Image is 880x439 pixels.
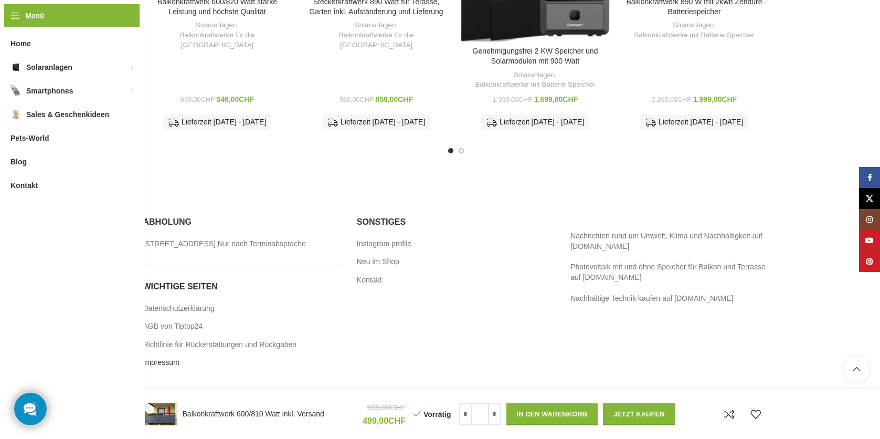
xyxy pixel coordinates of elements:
[570,263,766,281] a: Photovoltaik mit und ohne Speicher für Balkon und Terrasse auf [DOMAIN_NAME]
[340,96,373,103] bdi: 930,00
[10,176,38,195] span: Kontakt
[216,95,254,103] bdi: 549,00
[239,95,254,103] span: CHF
[10,34,31,53] span: Home
[143,321,204,332] a: AGB von Tiptop24
[677,96,691,103] span: CHF
[357,239,412,249] a: Instagram profile
[308,20,446,50] div: ,
[859,209,880,230] a: Instagram Social Link
[563,95,578,103] span: CHF
[506,403,598,425] button: In den Warenkorb
[308,30,446,50] a: Balkonkraftwerke für die [GEOGRAPHIC_DATA]
[10,109,21,120] img: Sales & Geschenkideen
[357,257,400,267] a: Neu im Shop
[149,30,287,50] a: Balkonkraftwerke für die [GEOGRAPHIC_DATA]
[466,70,605,90] div: ,
[518,96,532,103] span: CHF
[481,114,589,130] div: Lieferzeit [DATE] - [DATE]
[514,70,555,80] a: Solaranlagen
[472,403,488,425] input: Produktmenge
[10,152,27,171] span: Blog
[634,30,754,40] a: Balkonkraftwerke mit Batterie Speicher
[201,96,215,103] span: CHF
[143,239,307,249] a: [STREET_ADDRESS] Nur nach Terminabsprache
[625,20,764,40] div: ,
[10,129,49,148] span: Pets-World
[570,232,762,250] a: Nachrichten rund um Umwelt, Klima und Nachhaltigkeit auf [DOMAIN_NAME]
[375,95,413,103] bdi: 859,00
[25,10,45,22] span: Menü
[363,416,406,425] bdi: 499,00
[414,410,451,419] p: Vorrätig
[26,58,72,77] span: Solaranlagen
[357,275,383,286] a: Kontakt
[143,403,177,425] img: Balkonkraftwerk 600/810 Watt inkl. Versand
[459,148,464,153] li: Go to slide 2
[390,403,406,412] span: CHF
[26,81,73,100] span: Smartphones
[859,167,880,188] a: Facebook Social Link
[196,20,237,30] a: Solaranlagen
[26,105,109,124] span: Sales & Geschenkideen
[183,409,355,420] h4: Balkonkraftwerk 600/810 Watt inkl. Versand
[652,96,691,103] bdi: 2.299,00
[355,20,396,30] a: Solaranlagen
[475,80,595,90] a: Balkonkraftwerke mit Batterie Speicher
[181,96,214,103] bdi: 699,00
[10,86,21,96] img: Smartphones
[640,114,748,130] div: Lieferzeit [DATE] - [DATE]
[859,230,880,251] a: YouTube Social Link
[143,358,181,368] a: Impressum
[603,403,675,425] button: Jetzt kaufen
[149,20,287,50] div: ,
[143,281,341,292] h5: Wichtige seiten
[143,340,298,350] a: Richtlinie für Rückerstattungen und Rückgaben
[859,188,880,209] a: X Social Link
[388,416,406,425] span: CHF
[360,96,374,103] span: CHF
[859,251,880,272] a: Pinterest Social Link
[448,148,453,153] li: Go to slide 1
[473,47,598,66] a: Genehmigungsfrei 2 KW Speicher und Solarmodulen mit 900 Watt
[367,403,406,412] bdi: 599,00
[10,62,21,72] img: Solaranlagen
[143,304,216,314] a: Datenschutzerklärung
[693,95,737,103] bdi: 1.999,00
[163,114,271,130] div: Lieferzeit [DATE] - [DATE]
[493,96,532,103] bdi: 1.999,00
[534,95,578,103] bdi: 1.699,00
[570,294,733,302] a: Nachhaltige Technik kaufen auf [DOMAIN_NAME]
[843,357,870,383] a: Scroll to top button
[673,20,714,30] a: Solaranlagen
[322,114,430,130] div: Lieferzeit [DATE] - [DATE]
[143,216,341,228] h5: Abholung
[722,95,737,103] span: CHF
[357,216,555,228] h5: Sonstiges
[398,95,413,103] span: CHF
